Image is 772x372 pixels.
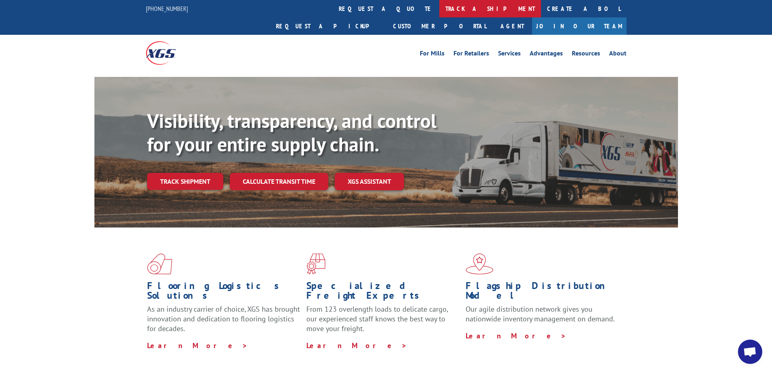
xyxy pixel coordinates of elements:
h1: Specialized Freight Experts [306,281,460,304]
a: XGS ASSISTANT [335,173,404,190]
a: Open chat [738,340,762,364]
a: Calculate transit time [230,173,328,190]
a: For Retailers [453,50,489,59]
h1: Flagship Distribution Model [466,281,619,304]
a: Agent [492,17,532,35]
a: Track shipment [147,173,223,190]
a: Join Our Team [532,17,627,35]
a: Services [498,50,521,59]
p: From 123 overlength loads to delicate cargo, our experienced staff knows the best way to move you... [306,304,460,340]
a: Learn More > [147,341,248,350]
a: Learn More > [466,331,567,340]
b: Visibility, transparency, and control for your entire supply chain. [147,108,436,157]
img: xgs-icon-flagship-distribution-model-red [466,253,494,274]
a: Advantages [530,50,563,59]
a: Customer Portal [387,17,492,35]
a: [PHONE_NUMBER] [146,4,188,13]
h1: Flooring Logistics Solutions [147,281,300,304]
a: Resources [572,50,600,59]
a: For Mills [420,50,445,59]
a: Request a pickup [270,17,387,35]
a: Learn More > [306,341,407,350]
a: About [609,50,627,59]
span: As an industry carrier of choice, XGS has brought innovation and dedication to flooring logistics... [147,304,300,333]
img: xgs-icon-total-supply-chain-intelligence-red [147,253,172,274]
img: xgs-icon-focused-on-flooring-red [306,253,325,274]
span: Our agile distribution network gives you nationwide inventory management on demand. [466,304,615,323]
